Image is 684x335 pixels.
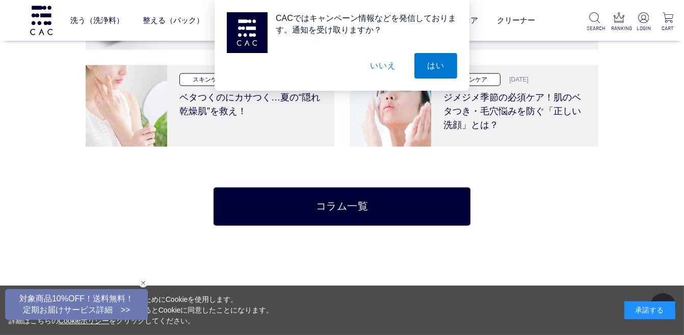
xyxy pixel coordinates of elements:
button: はい [414,53,457,79]
a: ベタつくのにカサつく…夏の“隠れ乾燥肌”を救え！ スキンケア [DATE] ベタつくのにカサつく…夏の“隠れ乾燥肌”を救え！ [86,65,334,147]
div: CACではキャンペーン情報などを発信しております。通知を受け取りますか？ [268,12,457,36]
a: コラム一覧 [214,188,470,226]
h3: ベタつくのにカサつく…夏の“隠れ乾燥肌”を救え！ [179,86,322,118]
img: ベタつくのにカサつく…夏の“隠れ乾燥肌”を救え！ [86,65,167,147]
h3: ジメジメ季節の必須ケア！肌のベタつき・毛穴悩みを防ぐ「正しい洗顔」とは？ [444,86,586,132]
button: いいえ [358,53,409,79]
div: 承諾する [624,301,675,319]
img: notification icon [227,12,268,53]
a: ジメジメ季節の必須ケア！肌のベタつき・毛穴悩みを防ぐ「正しい洗顔」とは？ スキンケア [DATE] ジメジメ季節の必須ケア！肌のベタつき・毛穴悩みを防ぐ「正しい洗顔」とは？ [350,65,598,147]
img: ジメジメ季節の必須ケア！肌のベタつき・毛穴悩みを防ぐ「正しい洗顔」とは？ [350,65,431,147]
